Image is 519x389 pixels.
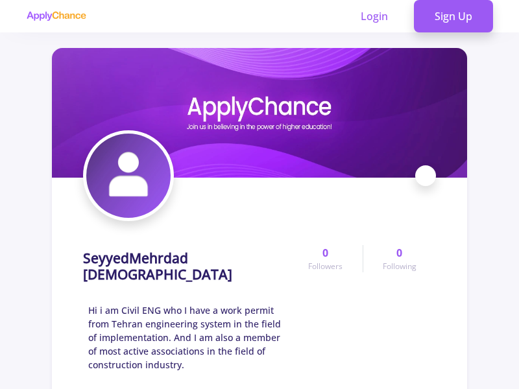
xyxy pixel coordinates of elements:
[322,245,328,261] span: 0
[363,245,436,272] a: 0Following
[86,134,171,218] img: SeyyedMehrdad Mousaviavatar
[383,261,416,272] span: Following
[289,245,362,272] a: 0Followers
[83,250,289,283] h1: SeyyedMehrdad [DEMOGRAPHIC_DATA]
[308,261,343,272] span: Followers
[396,245,402,261] span: 0
[26,11,86,21] img: applychance logo text only
[52,48,467,178] img: SeyyedMehrdad Mousavicover image
[88,303,289,371] span: Hi i am Civil ENG who I have a work permit from Tehran engineering system in the field of impleme...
